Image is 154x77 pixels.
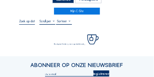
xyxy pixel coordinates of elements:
input: Zoek op datum 󰅀 [19,19,35,23]
div: Registreren [93,71,109,77]
span: Bezig met laden, even geduld aub... [54,43,85,45]
div: Abonneer op onze nieuwsbrief [19,62,134,68]
input: Uw e-mail [45,73,93,76]
a: Mijn C-Site [54,8,100,15]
